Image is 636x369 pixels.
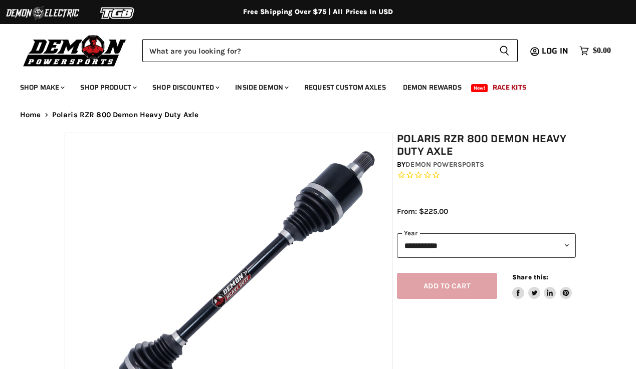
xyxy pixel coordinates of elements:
h1: Polaris RZR 800 Demon Heavy Duty Axle [397,133,576,158]
img: TGB Logo 2 [80,4,155,23]
ul: Main menu [13,73,608,98]
form: Product [142,39,518,62]
span: Polaris RZR 800 Demon Heavy Duty Axle [52,111,199,119]
select: year [397,233,576,258]
span: Log in [542,45,568,57]
a: Home [20,111,41,119]
a: Log in [537,47,574,56]
a: Shop Product [73,77,143,98]
a: Demon Powersports [405,160,484,169]
div: by [397,159,576,170]
img: Demon Electric Logo 2 [5,4,80,23]
span: $0.00 [593,46,611,56]
a: $0.00 [574,44,616,58]
span: New! [471,84,488,92]
a: Inside Demon [228,77,295,98]
button: Search [491,39,518,62]
a: Race Kits [485,77,534,98]
a: Request Custom Axles [297,77,393,98]
a: Demon Rewards [395,77,469,98]
input: Search [142,39,491,62]
a: Shop Make [13,77,71,98]
aside: Share this: [512,273,572,299]
img: Demon Powersports [20,33,130,68]
span: Share this: [512,273,548,281]
span: From: $225.00 [397,207,448,216]
a: Shop Discounted [145,77,226,98]
span: Rated 0.0 out of 5 stars 0 reviews [397,170,576,181]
